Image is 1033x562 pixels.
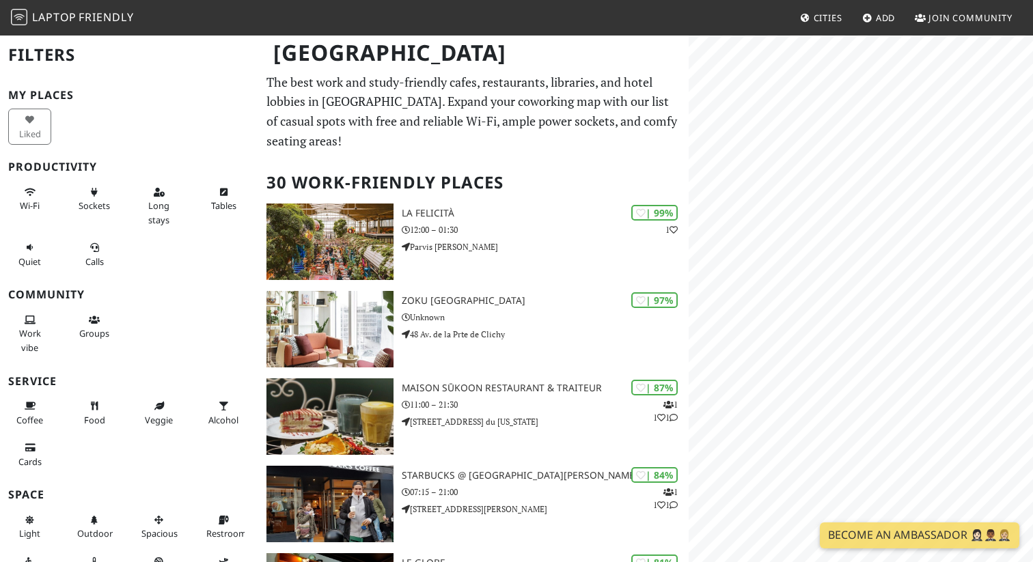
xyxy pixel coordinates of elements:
[402,470,689,481] h3: Starbucks @ [GEOGRAPHIC_DATA][PERSON_NAME]
[266,291,394,367] img: Zoku Paris
[795,5,848,30] a: Cities
[73,181,116,217] button: Sockets
[73,309,116,345] button: Groups
[20,199,40,212] span: Stable Wi-Fi
[19,327,41,353] span: People working
[18,455,42,468] span: Credit cards
[402,295,689,307] h3: Zoku [GEOGRAPHIC_DATA]
[909,5,1018,30] a: Join Community
[18,255,41,268] span: Quiet
[653,486,678,511] p: 1 1 1
[206,527,247,539] span: Restroom
[16,414,43,426] span: Coffee
[266,378,394,455] img: Maison Sūkoon Restaurant & Traiteur
[876,12,896,24] span: Add
[402,223,689,236] p: 12:00 – 01:30
[137,509,180,545] button: Spacious
[402,415,689,428] p: [STREET_ADDRESS] du [US_STATE]
[631,205,678,221] div: | 99%
[814,12,842,24] span: Cities
[8,288,250,301] h3: Community
[8,34,250,76] h2: Filters
[141,527,178,539] span: Spacious
[631,380,678,395] div: | 87%
[19,527,40,539] span: Natural light
[266,162,680,203] h2: 30 Work-Friendly Places
[8,160,250,173] h3: Productivity
[85,255,104,268] span: Video/audio calls
[8,488,250,501] h3: Space
[73,509,116,545] button: Outdoor
[8,89,250,102] h3: My Places
[202,509,245,545] button: Restroom
[208,414,238,426] span: Alcohol
[77,527,113,539] span: Outdoor area
[8,436,51,473] button: Cards
[402,503,689,516] p: [STREET_ADDRESS][PERSON_NAME]
[402,240,689,253] p: Parvis [PERSON_NAME]
[137,395,180,431] button: Veggie
[11,9,27,25] img: LaptopFriendly
[202,181,245,217] button: Tables
[266,72,680,151] p: The best work and study-friendly cafes, restaurants, libraries, and hotel lobbies in [GEOGRAPHIC_...
[73,395,116,431] button: Food
[79,199,110,212] span: Power sockets
[8,395,51,431] button: Coffee
[402,486,689,498] p: 07:15 – 21:00
[8,309,51,359] button: Work vibe
[402,398,689,411] p: 11:00 – 21:30
[262,34,686,72] h1: [GEOGRAPHIC_DATA]
[402,328,689,341] p: 48 Av. de la Prte de Clichy
[79,10,133,25] span: Friendly
[148,199,169,225] span: Long stays
[928,12,1013,24] span: Join Community
[84,414,105,426] span: Food
[402,382,689,394] h3: Maison Sūkoon Restaurant & Traiteur
[73,236,116,272] button: Calls
[202,395,245,431] button: Alcohol
[8,181,51,217] button: Wi-Fi
[8,509,51,545] button: Light
[631,292,678,308] div: | 97%
[258,466,689,542] a: Starbucks @ Avenue de la Motte-Picquet | 84% 111 Starbucks @ [GEOGRAPHIC_DATA][PERSON_NAME] 07:15...
[11,6,134,30] a: LaptopFriendly LaptopFriendly
[266,203,394,280] img: La Felicità
[32,10,77,25] span: Laptop
[402,311,689,324] p: Unknown
[8,236,51,272] button: Quiet
[8,375,250,388] h3: Service
[211,199,236,212] span: Work-friendly tables
[79,327,109,339] span: Group tables
[631,467,678,483] div: | 84%
[820,522,1019,548] a: Become an Ambassador 🤵🏻‍♀️🤵🏾‍♂️🤵🏼‍♀️
[266,466,394,542] img: Starbucks @ Avenue de la Motte-Picquet
[653,398,678,424] p: 1 1 1
[137,181,180,231] button: Long stays
[665,223,678,236] p: 1
[857,5,901,30] a: Add
[258,203,689,280] a: La Felicità | 99% 1 La Felicità 12:00 – 01:30 Parvis [PERSON_NAME]
[258,378,689,455] a: Maison Sūkoon Restaurant & Traiteur | 87% 111 Maison Sūkoon Restaurant & Traiteur 11:00 – 21:30 [...
[145,414,173,426] span: Veggie
[258,291,689,367] a: Zoku Paris | 97% Zoku [GEOGRAPHIC_DATA] Unknown 48 Av. de la Prte de Clichy
[402,208,689,219] h3: La Felicità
